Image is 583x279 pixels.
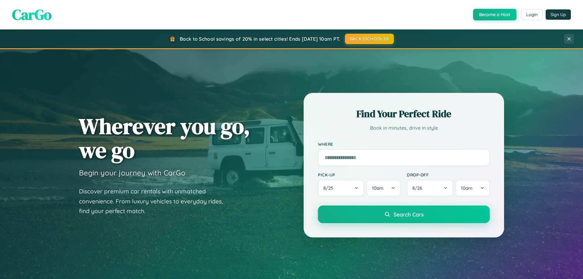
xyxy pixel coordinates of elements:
button: 8/25 [318,180,364,196]
span: 10am [372,185,384,191]
button: Sign Up [546,9,571,20]
h1: Wherever you go, we go [79,114,250,162]
span: Back to School savings of 20% in select cities! Ends [DATE] 10am PT. [180,36,340,42]
button: Login [521,9,543,20]
span: CarGo [12,5,52,25]
label: Drop-off [407,172,490,177]
button: 10am [455,180,490,196]
button: BACK2SCHOOL20 [345,34,394,44]
p: Discover premium car rentals with unmatched convenience. From luxury vehicles to everyday rides, ... [79,186,231,216]
button: Search Cars [318,206,490,223]
p: Book in minutes, drive in style [318,124,490,132]
span: Search Cars [394,211,424,218]
h3: Begin your journey with CarGo [79,168,186,177]
button: 8/26 [407,180,453,196]
h2: Find Your Perfect Ride [318,107,490,121]
span: 10am [461,185,472,191]
button: Become a Host [473,9,517,20]
button: 10am [367,180,401,196]
label: Pick-up [318,172,401,177]
label: Where [318,141,490,147]
span: 8 / 26 [412,185,425,191]
span: 8 / 25 [323,185,336,191]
